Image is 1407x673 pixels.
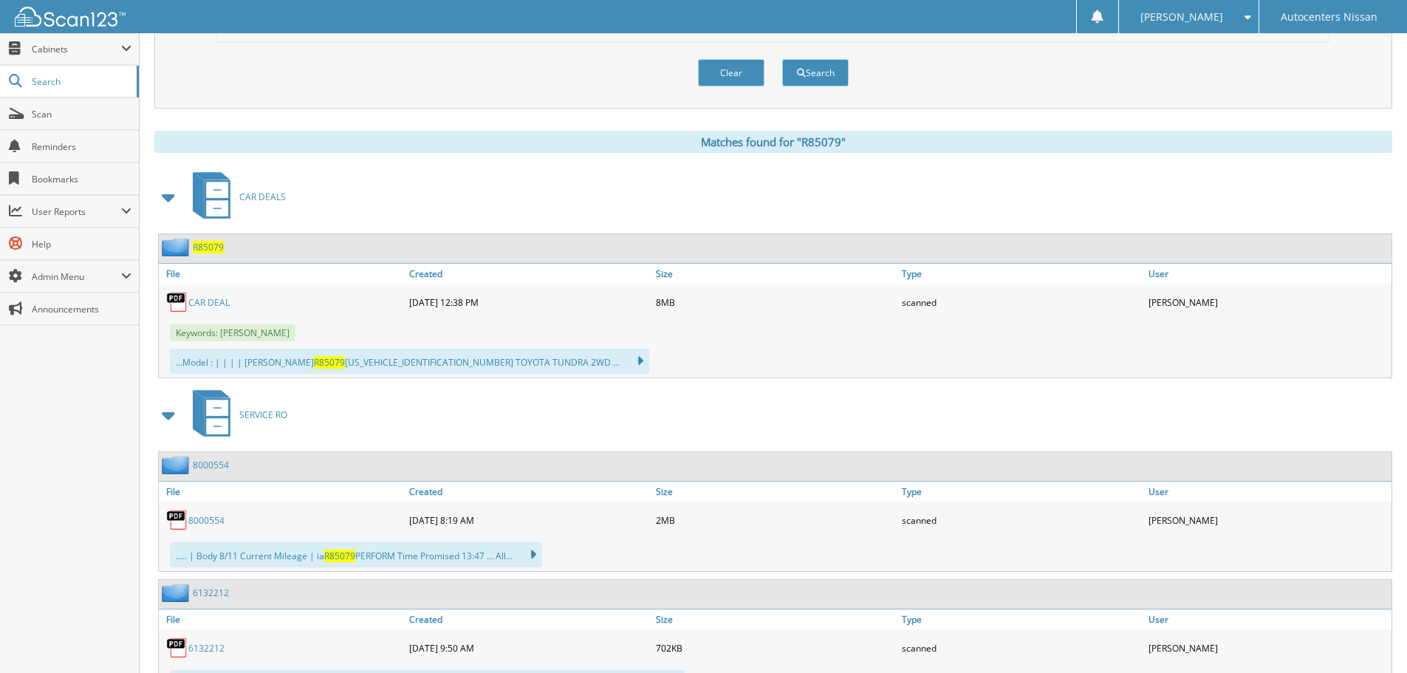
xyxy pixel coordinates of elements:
[166,291,188,313] img: PDF.png
[1145,609,1391,629] a: User
[652,609,899,629] a: Size
[170,542,542,567] div: ..... | Body 8/11 Current Mileage | ia PERFORM Time Promised 13:47 ... All...
[898,505,1145,535] div: scanned
[193,459,229,471] a: 8000554
[32,75,129,88] span: Search
[405,482,652,502] a: Created
[32,140,131,153] span: Reminders
[32,238,131,250] span: Help
[162,456,193,474] img: folder2.png
[188,296,230,309] a: CAR DEAL
[898,633,1145,663] div: scanned
[159,482,405,502] a: File
[154,131,1392,153] div: Matches found for "R85079"
[898,287,1145,317] div: scanned
[898,482,1145,502] a: Type
[314,356,345,369] span: R85079
[193,587,229,599] a: 6132212
[405,609,652,629] a: Created
[652,505,899,535] div: 2MB
[1145,287,1391,317] div: [PERSON_NAME]
[898,264,1145,284] a: Type
[32,205,121,218] span: User Reports
[32,108,131,120] span: Scan
[1145,505,1391,535] div: [PERSON_NAME]
[32,173,131,185] span: Bookmarks
[166,637,188,659] img: PDF.png
[405,505,652,535] div: [DATE] 8:19 AM
[188,642,225,655] a: 6132212
[188,514,225,527] a: 8000554
[652,264,899,284] a: Size
[782,59,849,86] button: Search
[170,349,649,374] div: ...Model : | | | | [PERSON_NAME] [US_VEHICLE_IDENTIFICATION_NUMBER] TOYOTA TUNDRA 2WD ...
[162,584,193,602] img: folder2.png
[239,409,287,421] span: SERVICE RO
[652,287,899,317] div: 8MB
[652,633,899,663] div: 702KB
[1145,264,1391,284] a: User
[184,168,286,226] a: CAR DEALS
[652,482,899,502] a: Size
[1281,13,1377,21] span: Autocenters Nissan
[193,241,224,253] a: R85079
[324,550,355,562] span: R85079
[405,287,652,317] div: [DATE] 12:38 PM
[1145,482,1391,502] a: User
[159,264,405,284] a: File
[239,191,286,203] span: CAR DEALS
[32,43,121,55] span: Cabinets
[162,238,193,256] img: folder2.png
[166,509,188,531] img: PDF.png
[1140,13,1223,21] span: [PERSON_NAME]
[1145,633,1391,663] div: [PERSON_NAME]
[405,633,652,663] div: [DATE] 9:50 AM
[32,303,131,315] span: Announcements
[170,324,295,341] span: Keywords: [PERSON_NAME]
[159,609,405,629] a: File
[898,609,1145,629] a: Type
[15,7,126,27] img: scan123-logo-white.svg
[698,59,764,86] button: Clear
[32,270,121,283] span: Admin Menu
[184,386,287,444] a: SERVICE RO
[405,264,652,284] a: Created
